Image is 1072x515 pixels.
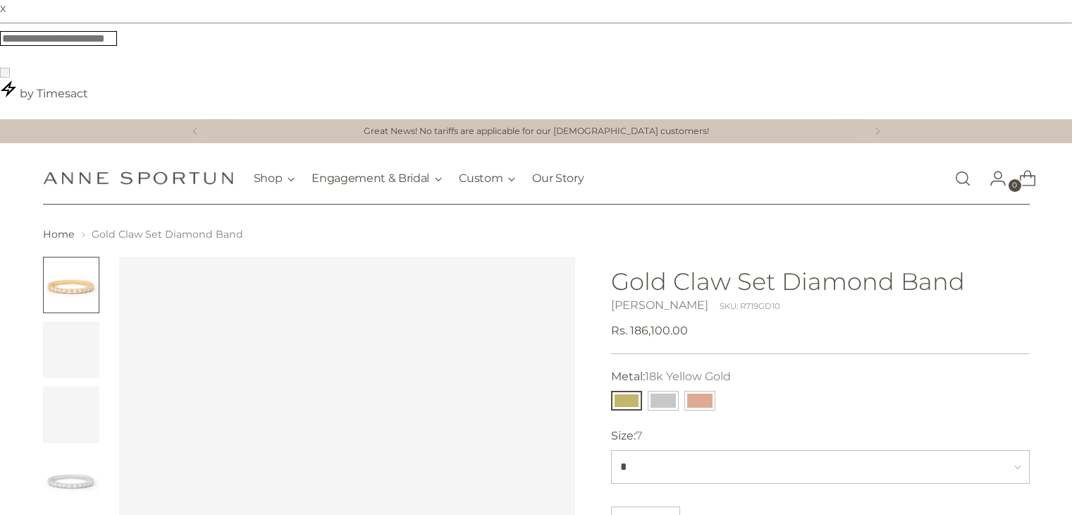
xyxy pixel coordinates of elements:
[43,228,75,241] a: Home
[43,227,1030,242] nav: breadcrumbs
[611,368,731,385] label: Metal:
[949,164,977,193] a: Open search modal
[636,429,642,442] span: 7
[43,171,233,185] a: Anne Sportun Fine Jewellery
[645,370,731,383] span: 18k Yellow Gold
[92,228,243,241] span: Gold Claw Set Diamond Band
[43,322,99,378] button: Change image to image 2
[312,163,442,194] button: Engagement & Bridal
[43,257,99,313] button: Change image to image 1
[254,163,295,194] button: Shop
[364,125,709,138] a: Great News! No tariffs are applicable for our [DEMOGRAPHIC_DATA] customers!
[684,391,715,411] button: 14k Rose Gold
[20,87,88,100] span: by Timesact
[978,164,1006,193] a: Go to the account page
[611,322,688,339] span: Rs. 186,100.00
[1009,179,1021,192] span: 0
[611,391,642,411] button: 18k Yellow Gold
[43,452,99,508] button: Change image to image 4
[1008,164,1036,193] a: Open cart modal
[611,428,642,444] label: Size:
[648,391,679,411] button: 14k White Gold
[43,452,99,508] img: Gold Claw Set Diamond Band - Anne Sportun Fine Jewellery
[611,268,1030,294] h1: Gold Claw Set Diamond Band
[532,163,584,194] a: Our Story
[459,163,515,194] button: Custom
[720,301,780,313] div: SKU: R719GD10
[43,387,99,443] button: Change image to image 3
[611,298,708,312] a: [PERSON_NAME]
